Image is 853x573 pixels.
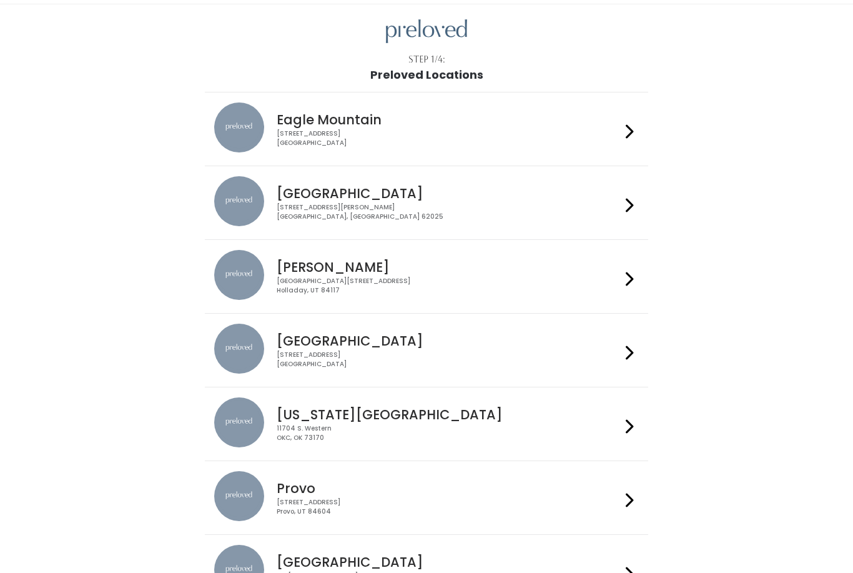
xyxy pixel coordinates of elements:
[277,555,620,569] h4: [GEOGRAPHIC_DATA]
[214,102,638,156] a: preloved location Eagle Mountain [STREET_ADDRESS][GEOGRAPHIC_DATA]
[214,324,638,377] a: preloved location [GEOGRAPHIC_DATA] [STREET_ADDRESS][GEOGRAPHIC_DATA]
[214,324,264,374] img: preloved location
[277,186,620,201] h4: [GEOGRAPHIC_DATA]
[277,112,620,127] h4: Eagle Mountain
[277,129,620,147] div: [STREET_ADDRESS] [GEOGRAPHIC_DATA]
[277,277,620,295] div: [GEOGRAPHIC_DATA][STREET_ADDRESS] Holladay, UT 84117
[277,498,620,516] div: [STREET_ADDRESS] Provo, UT 84604
[214,397,264,447] img: preloved location
[214,471,264,521] img: preloved location
[386,19,467,44] img: preloved logo
[214,250,638,303] a: preloved location [PERSON_NAME] [GEOGRAPHIC_DATA][STREET_ADDRESS]Holladay, UT 84117
[370,69,483,81] h1: Preloved Locations
[277,407,620,422] h4: [US_STATE][GEOGRAPHIC_DATA]
[214,176,264,226] img: preloved location
[277,260,620,274] h4: [PERSON_NAME]
[214,176,638,229] a: preloved location [GEOGRAPHIC_DATA] [STREET_ADDRESS][PERSON_NAME][GEOGRAPHIC_DATA], [GEOGRAPHIC_D...
[214,102,264,152] img: preloved location
[277,481,620,496] h4: Provo
[277,351,620,369] div: [STREET_ADDRESS] [GEOGRAPHIC_DATA]
[277,203,620,221] div: [STREET_ADDRESS][PERSON_NAME] [GEOGRAPHIC_DATA], [GEOGRAPHIC_DATA] 62025
[277,334,620,348] h4: [GEOGRAPHIC_DATA]
[214,250,264,300] img: preloved location
[214,471,638,524] a: preloved location Provo [STREET_ADDRESS]Provo, UT 84604
[214,397,638,451] a: preloved location [US_STATE][GEOGRAPHIC_DATA] 11704 S. WesternOKC, OK 73170
[277,424,620,442] div: 11704 S. Western OKC, OK 73170
[408,53,445,66] div: Step 1/4:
